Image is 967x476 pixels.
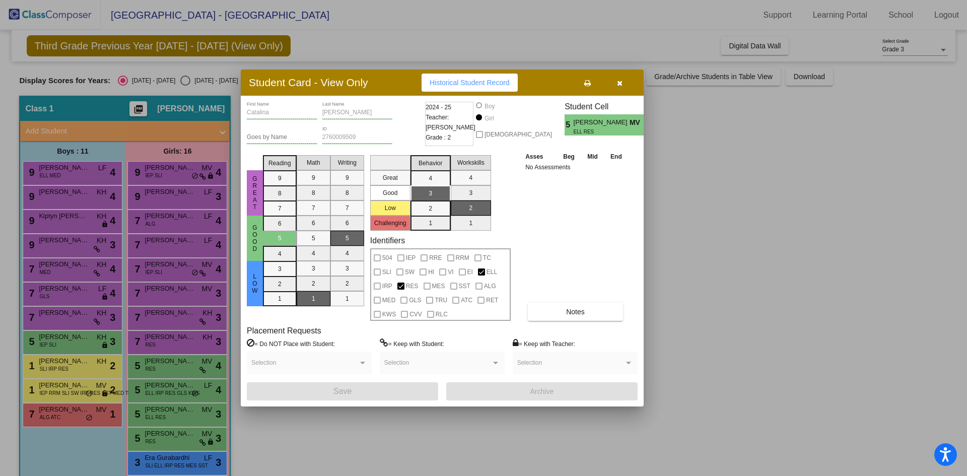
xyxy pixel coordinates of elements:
span: RRE [429,252,442,264]
span: RLC [436,308,448,320]
th: Beg [557,151,581,162]
span: RES [406,280,419,292]
label: Identifiers [370,236,405,245]
span: 504 [382,252,392,264]
span: Historical Student Record [430,79,510,87]
span: VI [448,266,453,278]
label: Placement Requests [247,326,321,335]
span: HI [428,266,434,278]
span: KWS [382,308,396,320]
th: End [604,151,628,162]
span: Great [250,175,259,211]
h3: Student Cell [565,102,652,111]
span: MED [382,294,396,306]
input: goes by name [247,134,317,141]
span: ATC [461,294,472,306]
input: Enter ID [322,134,393,141]
label: = Keep with Teacher: [513,338,575,349]
span: ELL [487,266,497,278]
span: MV [630,117,644,128]
span: MES [432,280,445,292]
span: Notes [566,308,585,316]
button: Notes [528,303,623,321]
span: 5 [565,119,573,131]
span: SW [405,266,415,278]
th: Mid [581,151,604,162]
button: Archive [446,382,638,400]
span: Teacher: [PERSON_NAME] [426,112,475,132]
span: SLI [382,266,391,278]
button: Historical Student Record [422,74,518,92]
span: ALG [484,280,496,292]
div: Boy [484,102,495,111]
span: Grade : 2 [426,132,451,143]
th: Asses [523,151,557,162]
span: CVV [409,308,422,320]
span: EI [467,266,473,278]
span: GLS [409,294,421,306]
span: [PERSON_NAME] [574,117,630,128]
span: Archive [530,387,554,395]
span: SST [459,280,470,292]
span: RET [486,294,498,306]
span: TRU [435,294,447,306]
span: IRP [382,280,392,292]
h3: Student Card - View Only [249,76,368,89]
label: = Keep with Student: [380,338,444,349]
span: Good [250,224,259,252]
label: = Do NOT Place with Student: [247,338,335,349]
span: IEP [406,252,416,264]
span: RRM [456,252,469,264]
td: No Assessments [523,162,629,172]
div: Girl [484,114,494,123]
span: [DEMOGRAPHIC_DATA] [485,128,552,141]
span: Save [333,387,352,395]
span: Low [250,273,259,294]
span: 3 [644,119,652,131]
span: TC [483,252,491,264]
span: ELL RES [574,128,623,135]
button: Save [247,382,438,400]
span: 2024 - 25 [426,102,451,112]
